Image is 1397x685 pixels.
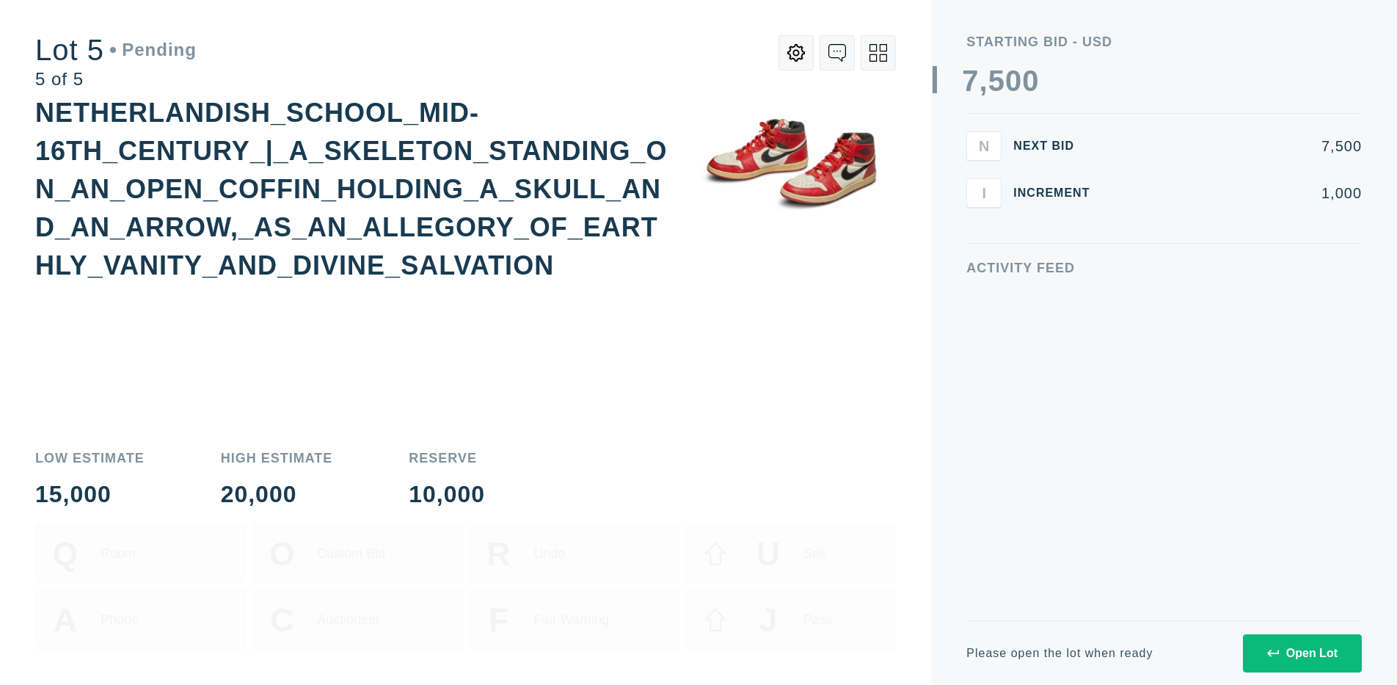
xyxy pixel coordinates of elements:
button: Open Lot [1243,634,1362,673]
div: 15,000 [35,482,145,506]
div: Please open the lot when ready [966,648,1153,659]
div: 7,500 [1113,139,1362,153]
div: 20,000 [221,482,333,506]
div: Open Lot [1267,647,1338,660]
div: Next Bid [1013,140,1101,152]
div: Increment [1013,187,1101,199]
div: , [980,66,988,360]
div: 10,000 [409,482,485,506]
div: Activity Feed [966,261,1362,275]
div: 5 [988,66,1005,95]
div: 1,000 [1113,186,1362,200]
div: Reserve [409,452,485,465]
div: 7 [962,66,979,95]
button: I [966,178,1002,208]
div: 0 [1005,66,1022,95]
div: 0 [1022,66,1039,95]
span: I [982,184,987,201]
div: High Estimate [221,452,333,465]
div: Lot 5 [35,35,197,65]
div: Starting Bid - USD [966,35,1362,48]
div: Low Estimate [35,452,145,465]
button: N [966,131,1002,161]
div: Pending [110,41,197,59]
span: N [979,137,989,154]
div: NETHERLANDISH_SCHOOL_MID-16TH_CENTURY_|_A_SKELETON_STANDING_ON_AN_OPEN_COFFIN_HOLDING_A_SKULL_AND... [35,98,668,280]
div: 5 of 5 [35,70,197,88]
